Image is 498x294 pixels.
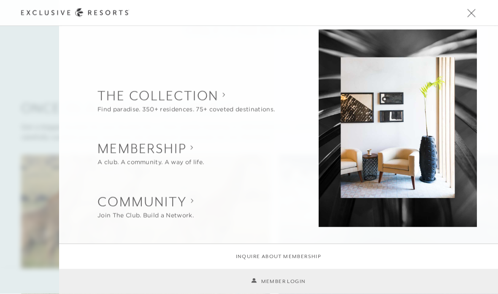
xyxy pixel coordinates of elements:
[466,10,477,16] button: Open navigation
[97,193,194,220] button: Show Community sub-navigation
[97,193,194,211] h2: Community
[97,105,275,114] div: Find paradise. 350+ residences. 75+ coveted destinations.
[251,278,306,286] a: Member Login
[236,253,322,261] a: Inquire about membership
[97,87,275,105] h2: The Collection
[97,139,204,167] button: Show Membership sub-navigation
[97,211,194,220] div: Join The Club. Build a Network.
[97,139,204,158] h2: Membership
[459,255,498,294] iframe: Qualified Messenger
[97,87,275,114] button: Show The Collection sub-navigation
[97,158,204,167] div: A club. A community. A way of life.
